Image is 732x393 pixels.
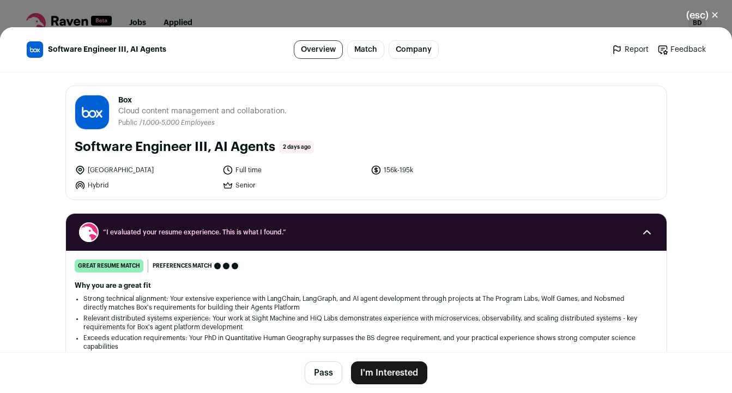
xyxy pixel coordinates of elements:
[351,361,427,384] button: I'm Interested
[83,334,649,351] li: Exceeds education requirements: Your PhD in Quantitative Human Geography surpasses the BS degree ...
[142,119,215,126] span: 1,000-5,000 Employees
[153,261,212,271] span: Preferences match
[75,165,216,176] li: [GEOGRAPHIC_DATA]
[118,119,140,127] li: Public
[305,361,342,384] button: Pass
[612,44,649,55] a: Report
[118,95,287,106] span: Box
[75,281,658,290] h2: Why you are a great fit
[294,40,343,59] a: Overview
[75,138,275,156] h1: Software Engineer III, AI Agents
[75,259,143,273] div: great resume match
[673,3,732,27] button: Close modal
[347,40,384,59] a: Match
[140,119,215,127] li: /
[103,228,630,237] span: “I evaluated your resume experience. This is what I found.”
[389,40,439,59] a: Company
[83,294,649,312] li: Strong technical alignment: Your extensive experience with LangChain, LangGraph, and AI agent dev...
[48,44,166,55] span: Software Engineer III, AI Agents
[118,106,287,117] span: Cloud content management and collaboration.
[27,41,43,58] img: 98788cc4d2b80bd256f4741dcaf6fa8cc3d96aedce1fe197c6e7c8fbb7ef719c.jpg
[75,180,216,191] li: Hybrid
[222,165,364,176] li: Full time
[371,165,512,176] li: 156k-195k
[280,141,314,154] span: 2 days ago
[83,314,649,331] li: Relevant distributed systems experience: Your work at Sight Machine and HiQ Labs demonstrates exp...
[75,95,109,129] img: 98788cc4d2b80bd256f4741dcaf6fa8cc3d96aedce1fe197c6e7c8fbb7ef719c.jpg
[222,180,364,191] li: Senior
[657,44,706,55] a: Feedback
